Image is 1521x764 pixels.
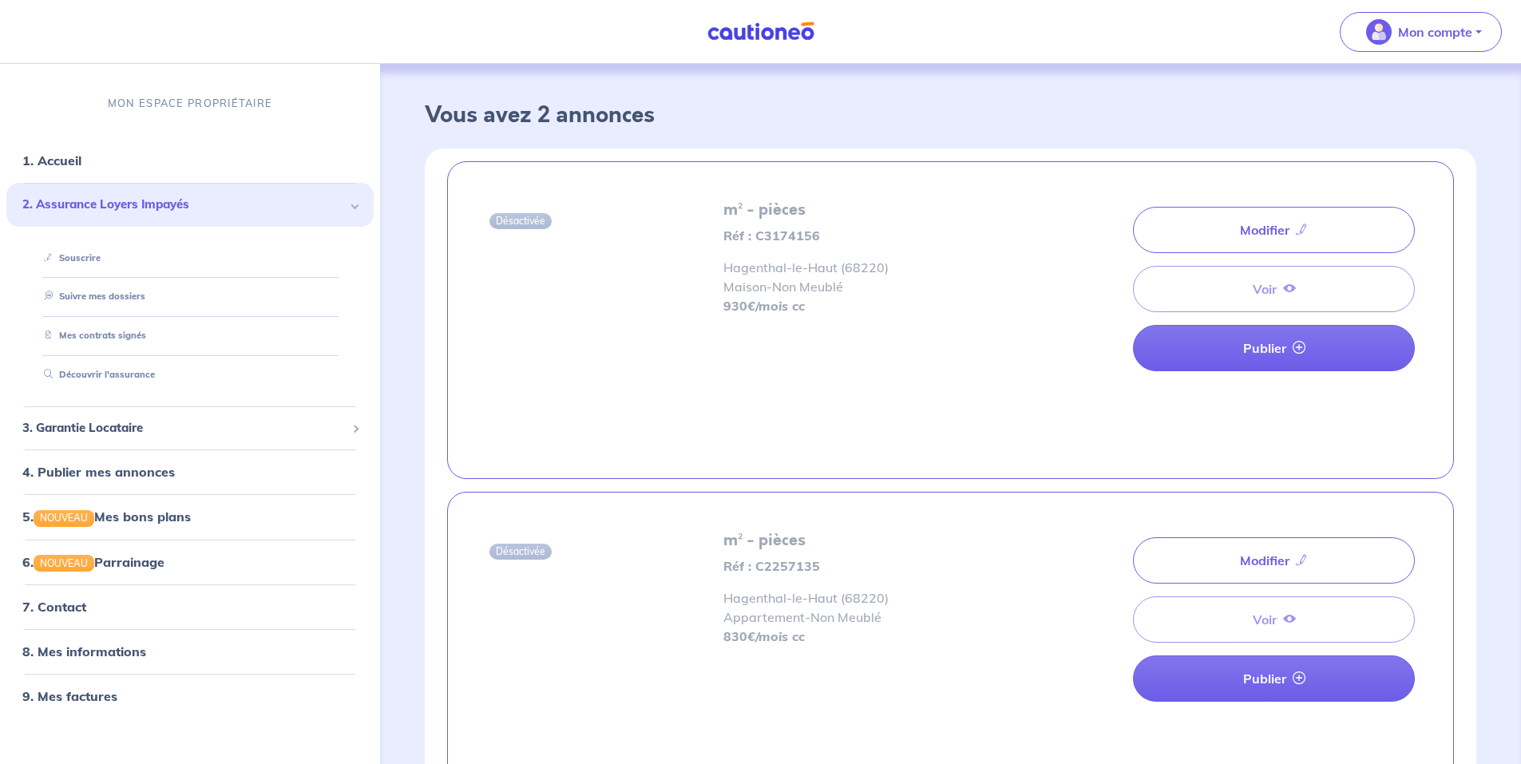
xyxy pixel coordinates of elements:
[22,196,346,214] span: 2. Assurance Loyers Impayés
[26,283,355,310] div: Suivre mes dossiers
[22,553,164,569] a: 6.NOUVEAUParrainage
[6,501,374,532] div: 5.NOUVEAUMes bons plans
[1133,537,1415,584] a: Modifier
[6,635,374,667] div: 8. Mes informations
[723,628,805,644] strong: 830
[22,419,346,437] span: 3. Garantie Locataire
[108,96,272,111] p: MON ESPACE PROPRIÉTAIRE
[6,413,374,444] div: 3. Garantie Locataire
[6,590,374,622] div: 7. Contact
[26,323,355,349] div: Mes contrats signés
[723,558,820,574] strong: Réf : C2257135
[1133,325,1415,371] a: Publier
[6,456,374,488] div: 4. Publier mes annonces
[6,679,374,711] div: 9. Mes factures
[6,183,374,227] div: 2. Assurance Loyers Impayés
[6,545,374,577] div: 6.NOUVEAUParrainage
[723,298,805,314] strong: 930
[22,687,117,703] a: 9. Mes factures
[723,259,889,295] span: Hagenthal-le-Haut (68220) Maison - Non Meublé
[489,544,552,560] span: Désactivée
[38,251,101,263] a: Souscrire
[747,298,805,314] em: €/mois cc
[22,598,86,614] a: 7. Contact
[26,244,355,271] div: Souscrire
[701,22,821,42] img: Cautioneo
[22,464,175,480] a: 4. Publier mes annonces
[723,531,1020,550] h5: m² - pièces
[723,228,820,243] strong: Réf : C3174156
[22,509,191,525] a: 5.NOUVEAUMes bons plans
[1398,22,1472,42] p: Mon compte
[489,213,552,229] span: Désactivée
[1366,19,1392,45] img: illu_account_valid_menu.svg
[747,628,805,644] em: €/mois cc
[38,369,155,380] a: Découvrir l'assurance
[38,330,146,341] a: Mes contrats signés
[723,590,889,625] span: Hagenthal-le-Haut (68220) Appartement - Non Meublé
[22,152,81,168] a: 1. Accueil
[26,362,355,388] div: Découvrir l'assurance
[22,643,146,659] a: 8. Mes informations
[425,102,1476,129] h3: Vous avez 2 annonces
[1133,655,1415,702] a: Publier
[1340,12,1502,52] button: illu_account_valid_menu.svgMon compte
[1133,207,1415,253] a: Modifier
[723,200,1020,220] h5: m² - pièces
[6,144,374,176] div: 1. Accueil
[38,291,145,302] a: Suivre mes dossiers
